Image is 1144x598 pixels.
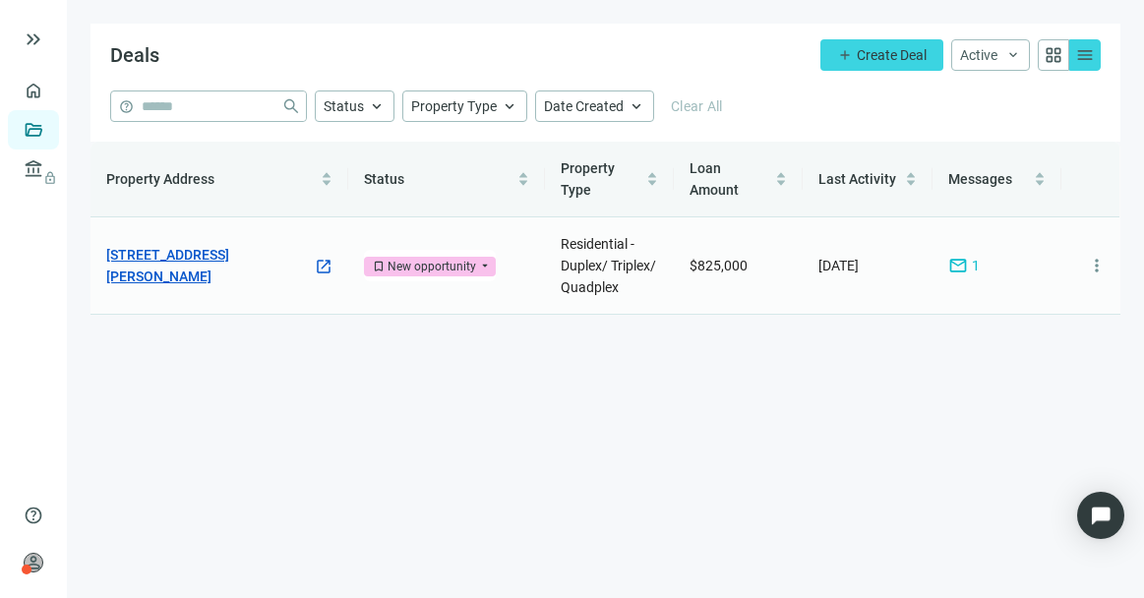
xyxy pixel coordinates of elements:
[315,258,332,275] span: open_in_new
[315,257,332,278] a: open_in_new
[1077,492,1124,539] div: Open Intercom Messenger
[857,47,927,63] span: Create Deal
[24,553,43,572] span: person
[24,506,43,525] span: help
[106,171,214,187] span: Property Address
[960,47,997,63] span: Active
[948,171,1012,187] span: Messages
[837,47,853,63] span: add
[388,257,476,276] div: New opportunity
[948,256,968,275] span: mail
[1077,246,1116,285] button: more_vert
[1075,45,1095,65] span: menu
[106,244,313,287] a: [STREET_ADDRESS][PERSON_NAME]
[951,39,1030,71] button: Activekeyboard_arrow_down
[364,171,404,187] span: Status
[818,171,896,187] span: Last Activity
[628,97,645,115] span: keyboard_arrow_up
[1005,47,1021,63] span: keyboard_arrow_down
[1044,45,1063,65] span: grid_view
[119,99,134,114] span: help
[501,97,518,115] span: keyboard_arrow_up
[561,160,615,198] span: Property Type
[368,97,386,115] span: keyboard_arrow_up
[1087,256,1107,275] span: more_vert
[411,98,497,114] span: Property Type
[972,255,980,276] span: 1
[561,236,656,295] span: Residential - Duplex/ Triplex/ Quadplex
[662,90,732,122] button: Clear All
[690,258,748,273] span: $825,000
[324,98,364,114] span: Status
[22,28,45,51] button: keyboard_double_arrow_right
[372,260,386,273] span: bookmark
[818,258,859,273] span: [DATE]
[690,160,739,198] span: Loan Amount
[820,39,943,71] button: addCreate Deal
[544,98,624,114] span: Date Created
